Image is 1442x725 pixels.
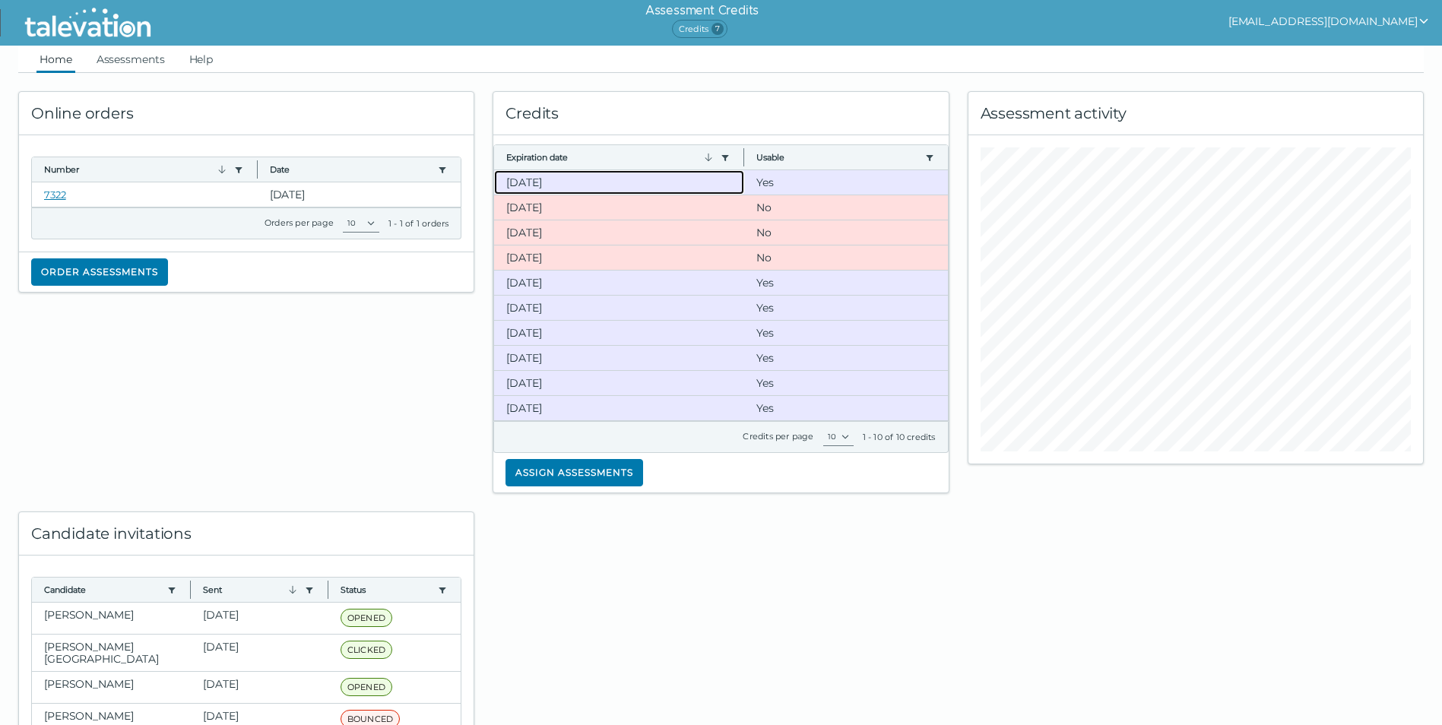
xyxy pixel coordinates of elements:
[44,188,66,201] a: 7322
[672,20,727,38] span: Credits
[186,46,217,73] a: Help
[863,431,936,443] div: 1 - 10 of 10 credits
[739,141,749,173] button: Column resize handle
[744,396,948,420] clr-dg-cell: Yes
[645,2,759,20] h6: Assessment Credits
[32,672,191,703] clr-dg-cell: [PERSON_NAME]
[968,92,1423,135] div: Assessment activity
[744,245,948,270] clr-dg-cell: No
[743,431,813,442] label: Credits per page
[32,635,191,671] clr-dg-cell: [PERSON_NAME][GEOGRAPHIC_DATA]
[191,672,328,703] clr-dg-cell: [DATE]
[1228,12,1430,30] button: show user actions
[265,217,334,228] label: Orders per page
[744,220,948,245] clr-dg-cell: No
[31,258,168,286] button: Order assessments
[191,635,328,671] clr-dg-cell: [DATE]
[341,678,392,696] span: OPENED
[341,641,392,659] span: CLICKED
[744,271,948,295] clr-dg-cell: Yes
[203,584,298,596] button: Sent
[494,371,744,395] clr-dg-cell: [DATE]
[270,163,433,176] button: Date
[506,151,715,163] button: Expiration date
[44,584,161,596] button: Candidate
[494,346,744,370] clr-dg-cell: [DATE]
[191,603,328,634] clr-dg-cell: [DATE]
[323,573,333,606] button: Column resize handle
[19,92,474,135] div: Online orders
[494,396,744,420] clr-dg-cell: [DATE]
[505,459,643,486] button: Assign assessments
[494,245,744,270] clr-dg-cell: [DATE]
[341,584,432,596] button: Status
[744,296,948,320] clr-dg-cell: Yes
[744,195,948,220] clr-dg-cell: No
[185,573,195,606] button: Column resize handle
[744,170,948,195] clr-dg-cell: Yes
[93,46,168,73] a: Assessments
[388,217,448,230] div: 1 - 1 of 1 orders
[36,46,75,73] a: Home
[494,170,744,195] clr-dg-cell: [DATE]
[744,321,948,345] clr-dg-cell: Yes
[494,271,744,295] clr-dg-cell: [DATE]
[494,220,744,245] clr-dg-cell: [DATE]
[744,371,948,395] clr-dg-cell: Yes
[493,92,948,135] div: Credits
[494,321,744,345] clr-dg-cell: [DATE]
[19,512,474,556] div: Candidate invitations
[341,609,392,627] span: OPENED
[711,23,724,35] span: 7
[744,346,948,370] clr-dg-cell: Yes
[258,182,461,207] clr-dg-cell: [DATE]
[494,296,744,320] clr-dg-cell: [DATE]
[252,153,262,185] button: Column resize handle
[756,151,919,163] button: Usable
[32,603,191,634] clr-dg-cell: [PERSON_NAME]
[44,163,228,176] button: Number
[494,195,744,220] clr-dg-cell: [DATE]
[18,4,157,42] img: Talevation_Logo_Transparent_white.png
